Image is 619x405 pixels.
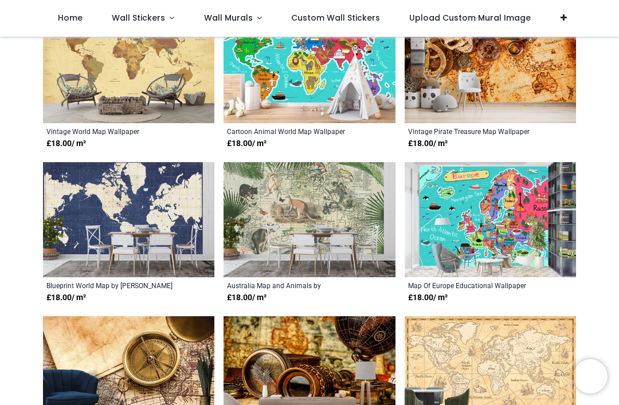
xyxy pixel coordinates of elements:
strong: £ 18.00 / m² [227,138,267,150]
img: Vintage Pirate Treasure Map Wall Mural Wallpaper [405,9,576,124]
span: Custom Wall Stickers [291,12,380,23]
a: Vintage World Map Wallpaper [46,127,178,136]
img: Vintage World Map Wall Mural Wallpaper [43,9,214,124]
span: Home [58,12,83,23]
span: Wall Stickers [112,12,165,23]
a: Cartoon Animal World Map Wallpaper [227,127,359,136]
span: Upload Custom Mural Image [409,12,531,23]
span: Wall Murals [204,12,253,23]
img: Cartoon Animal World Map Wall Mural Wallpaper [224,9,395,124]
img: Australia Map and Animals Wall Mural by Andrea Haase [224,162,395,277]
iframe: Brevo live chat [573,359,608,394]
strong: £ 18.00 / m² [46,138,86,150]
img: Blueprint World Map Wall Mural by Sue Schlabach [43,162,214,277]
img: Map Of Europe Educational Wall Mural Wallpaper [405,162,576,277]
strong: £ 18.00 / m² [408,292,448,304]
a: Australia Map and Animals by [PERSON_NAME] [227,281,359,290]
strong: £ 18.00 / m² [408,138,448,150]
a: Map Of Europe Educational Wallpaper [408,281,540,290]
a: Blueprint World Map by [PERSON_NAME] [46,281,178,290]
a: Vintage Pirate Treasure Map Wallpaper [408,127,540,136]
strong: £ 18.00 / m² [46,292,86,304]
strong: £ 18.00 / m² [227,292,267,304]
